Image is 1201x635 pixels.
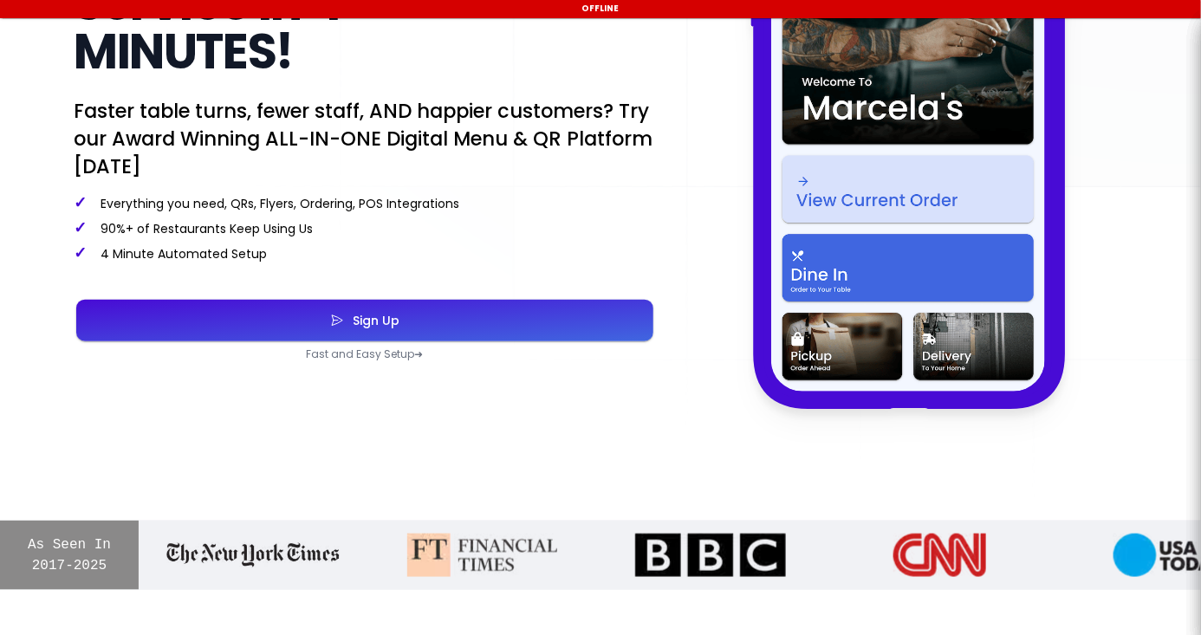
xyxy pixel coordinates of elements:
span: ✓ [74,217,87,238]
p: Everything you need, QRs, Flyers, Ordering, POS Integrations [74,194,656,212]
span: ✓ [74,191,87,213]
div: Offline [3,3,1198,15]
p: 90%+ of Restaurants Keep Using Us [74,219,656,237]
p: Faster table turns, fewer staff, AND happier customers? Try our Award Winning ALL-IN-ONE Digital ... [74,97,656,180]
div: Sign Up [344,314,399,327]
p: 4 Minute Automated Setup [74,244,656,262]
p: Fast and Easy Setup ➜ [74,347,656,361]
button: Sign Up [76,300,653,341]
span: ✓ [74,242,87,263]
